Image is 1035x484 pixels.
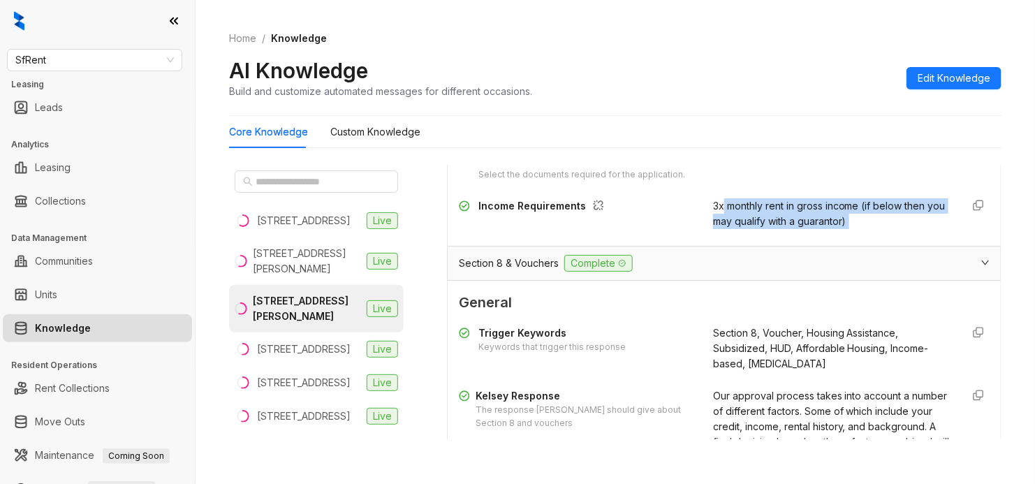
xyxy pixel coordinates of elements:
[243,177,253,186] span: search
[3,281,192,309] li: Units
[3,154,192,182] li: Leasing
[367,408,398,425] span: Live
[257,342,351,357] div: [STREET_ADDRESS]
[35,408,85,436] a: Move Outs
[478,325,626,341] div: Trigger Keywords
[367,212,398,229] span: Live
[103,448,170,464] span: Coming Soon
[15,50,174,71] span: SfRent
[253,246,361,277] div: [STREET_ADDRESS][PERSON_NAME]
[11,78,195,91] h3: Leasing
[262,31,265,46] li: /
[226,31,259,46] a: Home
[35,247,93,275] a: Communities
[35,187,86,215] a: Collections
[367,341,398,358] span: Live
[35,94,63,122] a: Leads
[448,247,1001,280] div: Section 8 & VouchersComplete
[257,409,351,424] div: [STREET_ADDRESS]
[35,374,110,402] a: Rent Collections
[229,84,532,98] div: Build and customize automated messages for different occasions.
[11,232,195,244] h3: Data Management
[476,404,696,430] div: The response [PERSON_NAME] should give about Section 8 and vouchers
[367,374,398,391] span: Live
[3,441,192,469] li: Maintenance
[918,71,990,86] span: Edit Knowledge
[981,258,990,267] span: expanded
[459,256,559,271] span: Section 8 & Vouchers
[906,67,1001,89] button: Edit Knowledge
[3,94,192,122] li: Leads
[478,198,610,217] div: Income Requirements
[257,375,351,390] div: [STREET_ADDRESS]
[367,300,398,317] span: Live
[713,327,929,369] span: Section 8, Voucher, Housing Assistance, Subsidized, HUD, Affordable Housing, Income-based, [MEDIC...
[476,388,696,404] div: Kelsey Response
[35,154,71,182] a: Leasing
[271,32,327,44] span: Knowledge
[367,253,398,270] span: Live
[459,292,990,314] span: General
[564,255,633,272] span: Complete
[3,247,192,275] li: Communities
[3,187,192,215] li: Collections
[35,314,91,342] a: Knowledge
[3,408,192,436] li: Move Outs
[257,213,351,228] div: [STREET_ADDRESS]
[713,200,946,227] span: 3x monthly rent in gross income (if below then you may qualify with a guarantor)
[229,124,308,140] div: Core Knowledge
[11,359,195,372] h3: Resident Operations
[35,281,57,309] a: Units
[478,341,626,354] div: Keywords that trigger this response
[14,11,24,31] img: logo
[478,168,685,182] div: Select the documents required for the application.
[330,124,420,140] div: Custom Knowledge
[11,138,195,151] h3: Analytics
[253,293,361,324] div: [STREET_ADDRESS][PERSON_NAME]
[3,374,192,402] li: Rent Collections
[229,57,368,84] h2: AI Knowledge
[3,314,192,342] li: Knowledge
